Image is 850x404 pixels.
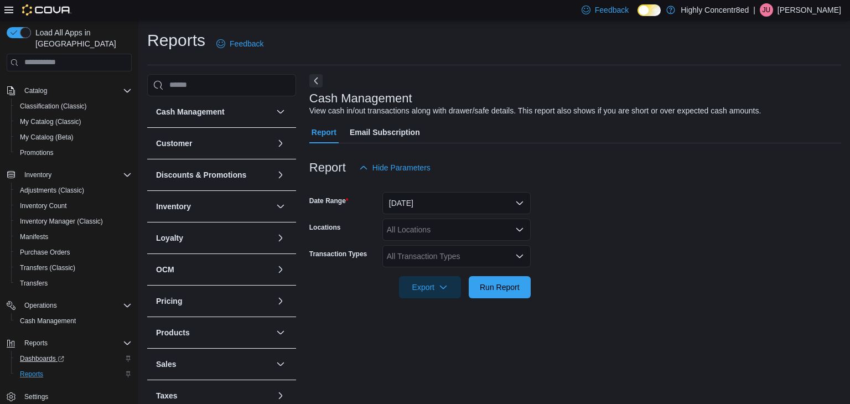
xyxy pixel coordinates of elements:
span: My Catalog (Classic) [15,115,132,128]
h3: Customer [156,138,192,149]
span: Reports [15,367,132,381]
a: Transfers [15,277,52,290]
div: Justin Urban [760,3,773,17]
a: Cash Management [15,314,80,328]
button: Pricing [274,294,287,308]
span: Reports [20,336,132,350]
span: Purchase Orders [20,248,70,257]
label: Date Range [309,196,349,205]
span: Promotions [15,146,132,159]
span: Classification (Classic) [15,100,132,113]
h1: Reports [147,29,205,51]
span: Classification (Classic) [20,102,87,111]
button: Reports [2,335,136,351]
button: Taxes [156,390,272,401]
button: Taxes [274,389,287,402]
h3: Taxes [156,390,178,401]
a: Reports [15,367,48,381]
span: JU [763,3,771,17]
button: My Catalog (Classic) [11,114,136,130]
span: Adjustments (Classic) [15,184,132,197]
span: Transfers [15,277,132,290]
button: Inventory Manager (Classic) [11,214,136,229]
button: Next [309,74,323,87]
span: Inventory Count [15,199,132,213]
button: Cash Management [274,105,287,118]
span: Inventory [20,168,132,182]
button: Products [156,327,272,338]
span: Reports [24,339,48,348]
span: Catalog [20,84,132,97]
span: Feedback [230,38,263,49]
span: Inventory Count [20,201,67,210]
button: Classification (Classic) [11,99,136,114]
button: Inventory Count [11,198,136,214]
span: Cash Management [20,317,76,325]
button: Inventory [274,200,287,213]
span: Catalog [24,86,47,95]
button: Reports [11,366,136,382]
a: Adjustments (Classic) [15,184,89,197]
button: Sales [156,359,272,370]
h3: Discounts & Promotions [156,169,246,180]
button: Customer [156,138,272,149]
button: Export [399,276,461,298]
span: Reports [20,370,43,379]
span: Settings [24,392,48,401]
span: Manifests [15,230,132,244]
span: Operations [24,301,57,310]
span: Hide Parameters [372,162,431,173]
label: Transaction Types [309,250,367,258]
button: Cash Management [11,313,136,329]
button: Inventory [20,168,56,182]
span: Transfers (Classic) [15,261,132,274]
button: Cash Management [156,106,272,117]
button: Discounts & Promotions [274,168,287,182]
button: Loyalty [156,232,272,244]
a: My Catalog (Classic) [15,115,86,128]
button: Catalog [2,83,136,99]
span: Purchase Orders [15,246,132,259]
button: Pricing [156,296,272,307]
a: Manifests [15,230,53,244]
button: Purchase Orders [11,245,136,260]
button: Operations [2,298,136,313]
button: OCM [156,264,272,275]
button: Transfers [11,276,136,291]
span: Inventory Manager (Classic) [15,215,132,228]
button: Hide Parameters [355,157,435,179]
span: Run Report [480,282,520,293]
span: My Catalog (Beta) [15,131,132,144]
p: | [753,3,755,17]
span: Email Subscription [350,121,420,143]
a: Inventory Count [15,199,71,213]
a: Inventory Manager (Classic) [15,215,107,228]
button: Loyalty [274,231,287,245]
span: Manifests [20,232,48,241]
button: Inventory [2,167,136,183]
a: Feedback [212,33,268,55]
span: Promotions [20,148,54,157]
h3: Report [309,161,346,174]
h3: Products [156,327,190,338]
a: My Catalog (Beta) [15,131,78,144]
span: Feedback [595,4,629,15]
span: Dashboards [15,352,132,365]
span: Dashboards [20,354,64,363]
button: Sales [274,358,287,371]
h3: Inventory [156,201,191,212]
span: Export [406,276,454,298]
h3: OCM [156,264,174,275]
button: Products [274,326,287,339]
span: Report [312,121,336,143]
button: OCM [274,263,287,276]
span: My Catalog (Beta) [20,133,74,142]
button: Adjustments (Classic) [11,183,136,198]
div: View cash in/out transactions along with drawer/safe details. This report also shows if you are s... [309,105,761,117]
span: Load All Apps in [GEOGRAPHIC_DATA] [31,27,132,49]
a: Dashboards [11,351,136,366]
span: Adjustments (Classic) [20,186,84,195]
button: Run Report [469,276,531,298]
img: Cova [22,4,71,15]
input: Dark Mode [637,4,661,16]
